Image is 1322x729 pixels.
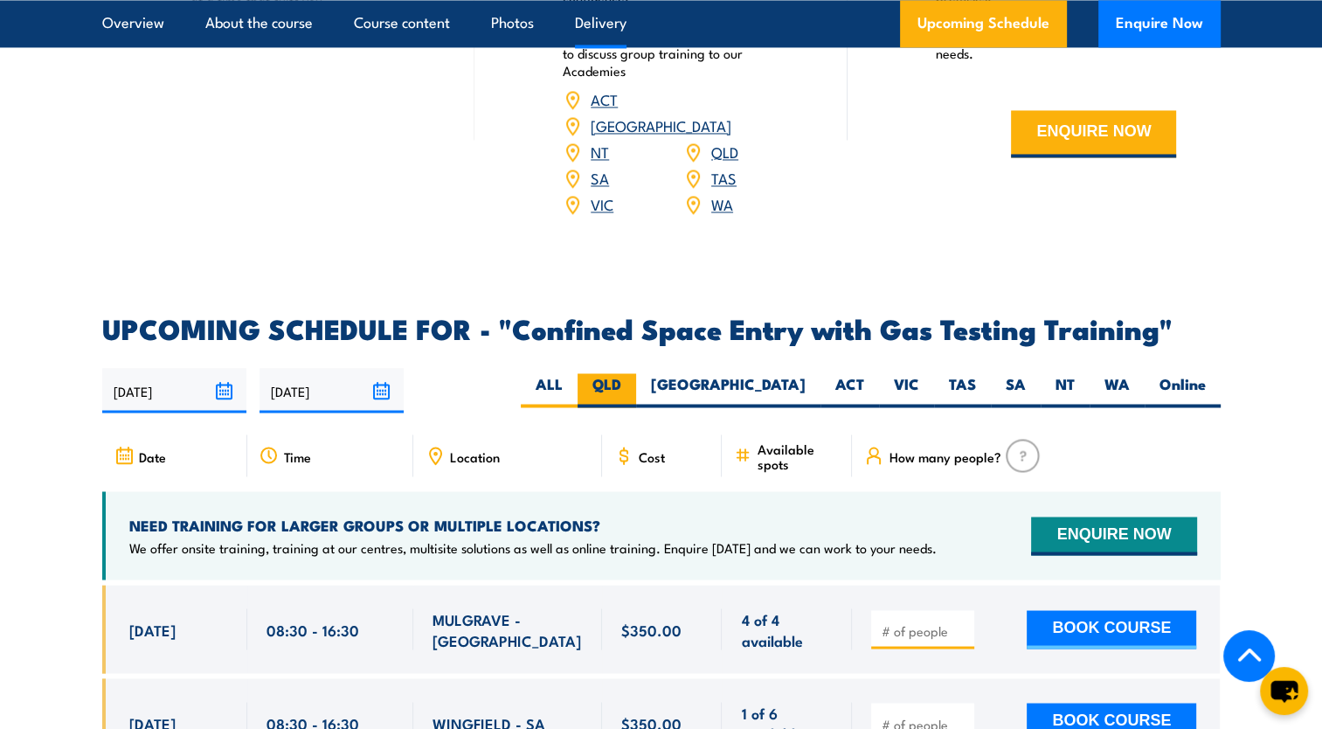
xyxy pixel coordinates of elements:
label: SA [991,373,1041,407]
span: How many people? [889,448,1000,463]
input: # of people [881,621,968,639]
a: VIC [591,193,613,214]
button: BOOK COURSE [1027,610,1196,649]
button: chat-button [1260,667,1308,715]
label: Online [1145,373,1221,407]
p: Book your training now or enquire [DATE] to discuss group training to our Academies [563,27,804,80]
p: We offer onsite training, training at our centres, multisite solutions as well as online training... [129,538,937,556]
button: ENQUIRE NOW [1011,110,1176,157]
a: SA [591,167,609,188]
label: VIC [879,373,934,407]
label: TAS [934,373,991,407]
span: Date [139,448,166,463]
span: Location [450,448,500,463]
a: ACT [591,88,618,109]
h2: UPCOMING SCHEDULE FOR - "Confined Space Entry with Gas Testing Training" [102,316,1221,340]
a: WA [711,193,733,214]
span: Available spots [757,441,840,470]
label: NT [1041,373,1090,407]
button: ENQUIRE NOW [1031,517,1196,555]
span: 08:30 - 16:30 [266,619,359,639]
input: To date [260,368,404,413]
label: WA [1090,373,1145,407]
span: Time [284,448,311,463]
input: From date [102,368,246,413]
span: Cost [639,448,665,463]
label: ACT [820,373,879,407]
span: MULGRAVE - [GEOGRAPHIC_DATA] [433,608,583,649]
span: [DATE] [129,619,176,639]
span: $350.00 [621,619,682,639]
a: [GEOGRAPHIC_DATA] [591,115,731,135]
a: TAS [711,167,737,188]
label: [GEOGRAPHIC_DATA] [636,373,820,407]
label: ALL [521,373,578,407]
a: QLD [711,141,738,162]
h4: NEED TRAINING FOR LARGER GROUPS OR MULTIPLE LOCATIONS? [129,515,937,534]
a: NT [591,141,609,162]
label: QLD [578,373,636,407]
span: 4 of 4 available [741,608,833,649]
